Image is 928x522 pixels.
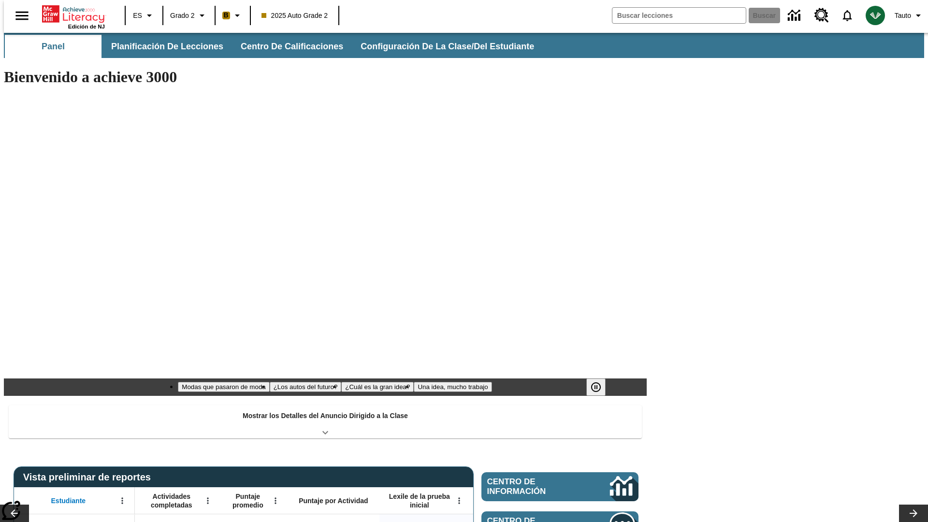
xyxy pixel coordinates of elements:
button: Abrir el menú lateral [8,1,36,30]
img: avatar image [866,6,885,25]
button: Planificación de lecciones [103,35,231,58]
div: Subbarra de navegación [4,33,924,58]
button: Carrusel de lecciones, seguir [899,505,928,522]
div: Portada [42,3,105,29]
a: Centro de información [481,472,638,501]
button: Abrir menú [452,493,466,508]
button: Boost El color de la clase es anaranjado claro. Cambiar el color de la clase. [218,7,247,24]
span: ES [133,11,142,21]
span: Puntaje promedio [225,492,271,509]
a: Portada [42,4,105,24]
h1: Bienvenido a achieve 3000 [4,68,647,86]
span: 2025 Auto Grade 2 [261,11,328,21]
a: Centro de información [782,2,809,29]
button: Perfil/Configuración [891,7,928,24]
div: Pausar [586,378,615,396]
input: Buscar campo [612,8,746,23]
button: Grado: Grado 2, Elige un grado [166,7,212,24]
button: Configuración de la clase/del estudiante [353,35,542,58]
button: Abrir menú [115,493,130,508]
button: Diapositiva 3 ¿Cuál es la gran idea? [341,382,414,392]
span: Centro de información [487,477,578,496]
span: Estudiante [51,496,86,505]
div: Mostrar los Detalles del Anuncio Dirigido a la Clase [9,405,642,438]
span: Centro de calificaciones [241,41,343,52]
button: Abrir menú [201,493,215,508]
span: Grado 2 [170,11,195,21]
span: Actividades completadas [140,492,203,509]
a: Centro de recursos, Se abrirá en una pestaña nueva. [809,2,835,29]
p: Mostrar los Detalles del Anuncio Dirigido a la Clase [243,411,408,421]
button: Abrir menú [268,493,283,508]
a: Notificaciones [835,3,860,28]
span: Tauto [895,11,911,21]
span: Panel [42,41,65,52]
span: Planificación de lecciones [111,41,223,52]
button: Diapositiva 4 Una idea, mucho trabajo [414,382,492,392]
button: Diapositiva 2 ¿Los autos del futuro? [270,382,342,392]
button: Panel [5,35,101,58]
button: Centro de calificaciones [233,35,351,58]
span: Edición de NJ [68,24,105,29]
div: Subbarra de navegación [4,35,543,58]
span: Puntaje por Actividad [299,496,368,505]
span: B [224,9,229,21]
span: Lexile de la prueba inicial [384,492,455,509]
button: Lenguaje: ES, Selecciona un idioma [129,7,159,24]
button: Diapositiva 1 Modas que pasaron de moda [178,382,269,392]
button: Escoja un nuevo avatar [860,3,891,28]
span: Vista preliminar de reportes [23,472,156,483]
button: Pausar [586,378,606,396]
span: Configuración de la clase/del estudiante [361,41,534,52]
